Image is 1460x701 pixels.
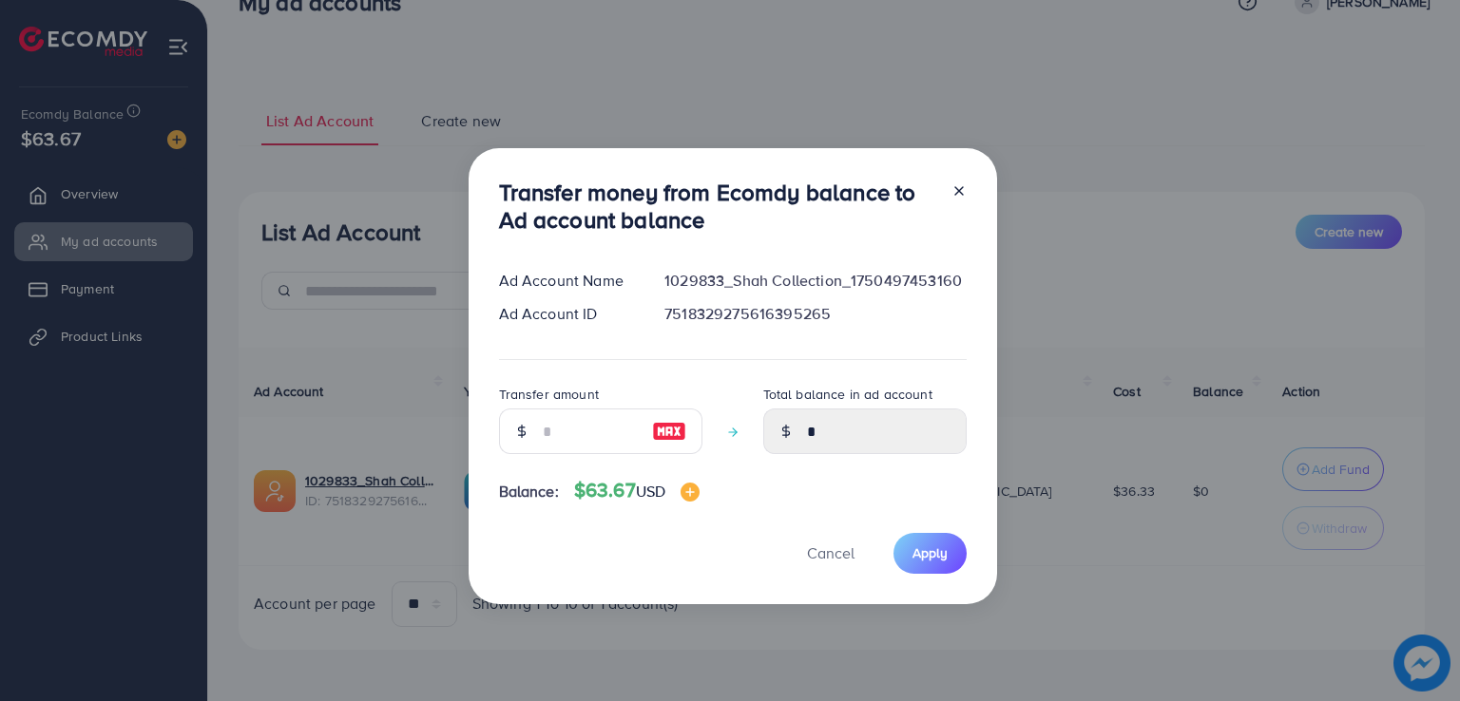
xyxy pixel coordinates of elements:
[649,303,981,325] div: 7518329275616395265
[649,270,981,292] div: 1029833_Shah Collection_1750497453160
[652,420,686,443] img: image
[893,533,967,574] button: Apply
[807,542,855,563] span: Cancel
[912,543,948,562] span: Apply
[636,481,665,502] span: USD
[484,303,650,325] div: Ad Account ID
[484,270,650,292] div: Ad Account Name
[499,481,559,502] span: Balance:
[783,533,878,574] button: Cancel
[499,179,936,234] h3: Transfer money from Ecomdy balance to Ad account balance
[499,385,599,404] label: Transfer amount
[681,483,700,502] img: image
[763,385,932,404] label: Total balance in ad account
[574,479,700,502] h4: $63.67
